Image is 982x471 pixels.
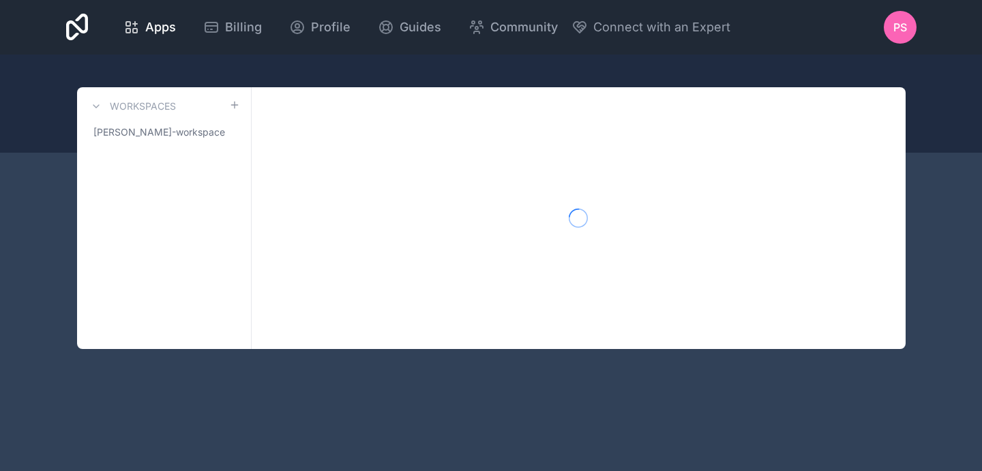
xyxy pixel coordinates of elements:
h3: Workspaces [110,100,176,113]
span: Billing [225,18,262,37]
span: Profile [311,18,351,37]
span: Apps [145,18,176,37]
a: Billing [192,12,273,42]
a: Apps [113,12,187,42]
a: Community [458,12,569,42]
span: [PERSON_NAME]-workspace [93,125,225,139]
span: Guides [400,18,441,37]
span: Community [490,18,558,37]
a: [PERSON_NAME]-workspace [88,120,240,145]
a: Profile [278,12,361,42]
button: Connect with an Expert [571,18,730,37]
a: Workspaces [88,98,176,115]
span: PS [893,19,907,35]
span: Connect with an Expert [593,18,730,37]
a: Guides [367,12,452,42]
